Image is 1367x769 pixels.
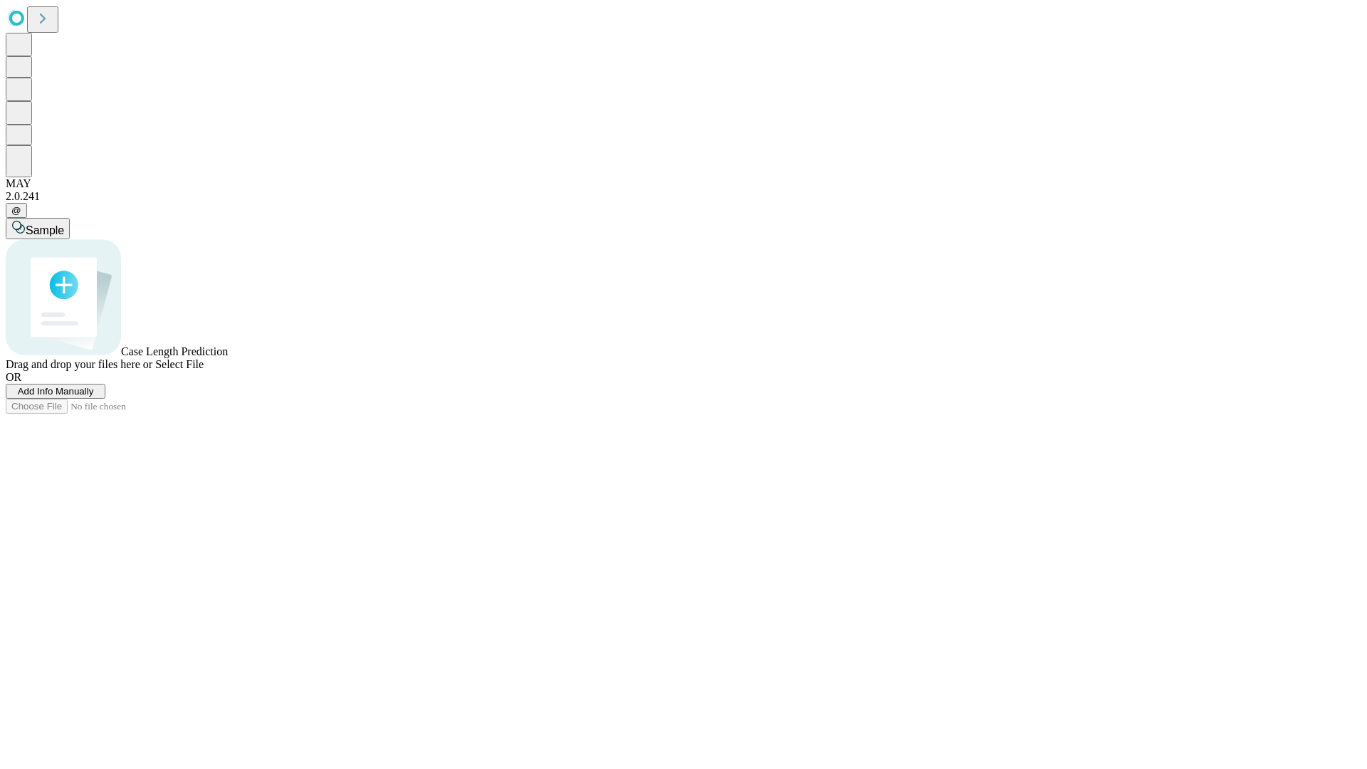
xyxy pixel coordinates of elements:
div: 2.0.241 [6,190,1361,203]
span: Select File [155,358,204,370]
button: Add Info Manually [6,384,105,399]
span: Add Info Manually [18,386,94,397]
span: OR [6,371,21,383]
span: @ [11,205,21,216]
span: Drag and drop your files here or [6,358,152,370]
button: @ [6,203,27,218]
div: MAY [6,177,1361,190]
span: Case Length Prediction [121,345,228,357]
button: Sample [6,218,70,239]
span: Sample [26,224,64,236]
